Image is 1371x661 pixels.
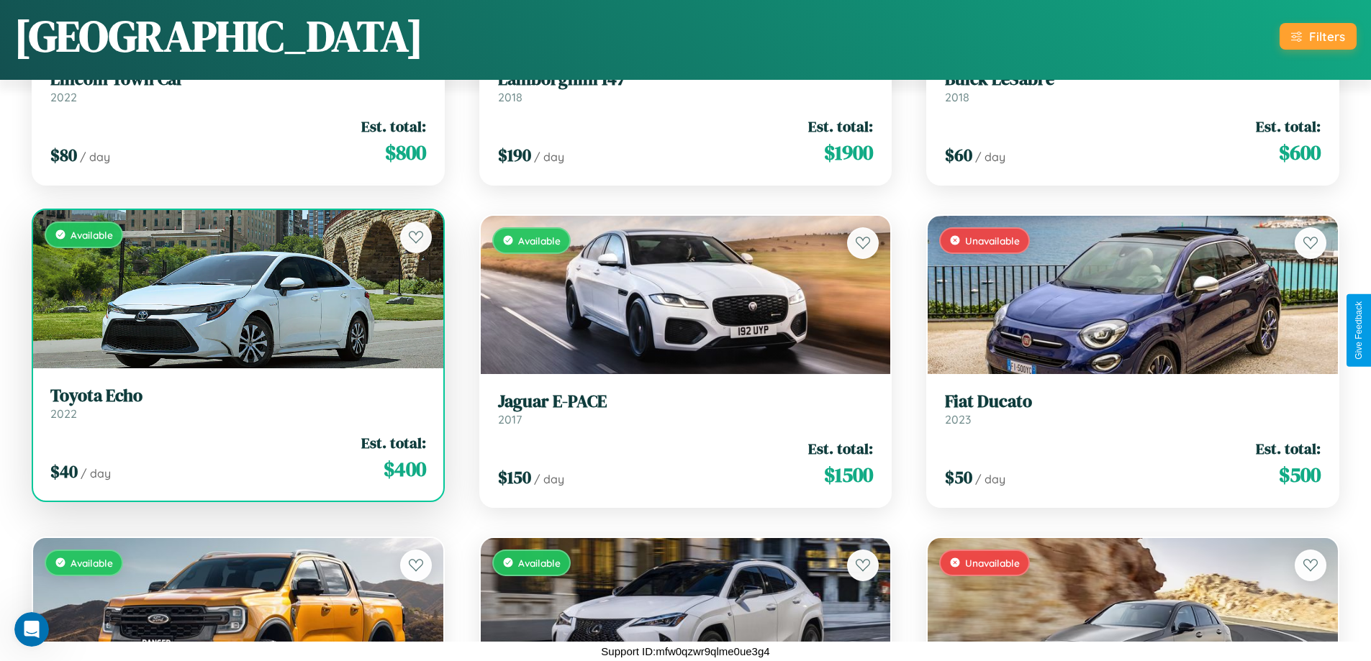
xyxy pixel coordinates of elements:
[80,150,110,164] span: / day
[965,234,1020,247] span: Unavailable
[361,116,426,137] span: Est. total:
[824,460,873,489] span: $ 1500
[945,391,1321,427] a: Fiat Ducato2023
[71,229,113,241] span: Available
[601,642,769,661] p: Support ID: mfw0qzwr9qlme0ue3g4
[498,391,874,412] h3: Jaguar E-PACE
[498,90,522,104] span: 2018
[975,472,1005,486] span: / day
[945,69,1321,90] h3: Buick LeSabre
[534,150,564,164] span: / day
[534,472,564,486] span: / day
[824,138,873,167] span: $ 1900
[975,150,1005,164] span: / day
[498,391,874,427] a: Jaguar E-PACE2017
[498,412,522,427] span: 2017
[965,557,1020,569] span: Unavailable
[518,557,561,569] span: Available
[81,466,111,480] span: / day
[945,391,1321,412] h3: Fiat Ducato
[361,432,426,453] span: Est. total:
[1309,29,1345,44] div: Filters
[945,412,971,427] span: 2023
[498,69,874,90] h3: Lamborghini 147
[1256,438,1321,459] span: Est. total:
[50,406,77,421] span: 2022
[50,386,426,406] h3: Toyota Echo
[808,438,873,459] span: Est. total:
[808,116,873,137] span: Est. total:
[50,90,77,104] span: 2022
[1354,301,1364,360] div: Give Feedback
[498,465,531,489] span: $ 150
[945,143,972,167] span: $ 60
[1256,116,1321,137] span: Est. total:
[50,460,78,483] span: $ 40
[1280,23,1357,50] button: Filters
[50,69,426,90] h3: Lincoln Town Car
[50,143,77,167] span: $ 80
[945,465,972,489] span: $ 50
[1279,460,1321,489] span: $ 500
[50,69,426,104] a: Lincoln Town Car2022
[14,612,49,647] iframe: Intercom live chat
[50,386,426,421] a: Toyota Echo2022
[385,138,426,167] span: $ 800
[498,143,531,167] span: $ 190
[71,557,113,569] span: Available
[945,90,969,104] span: 2018
[14,6,423,65] h1: [GEOGRAPHIC_DATA]
[384,455,426,483] span: $ 400
[518,234,561,247] span: Available
[945,69,1321,104] a: Buick LeSabre2018
[498,69,874,104] a: Lamborghini 1472018
[1279,138,1321,167] span: $ 600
